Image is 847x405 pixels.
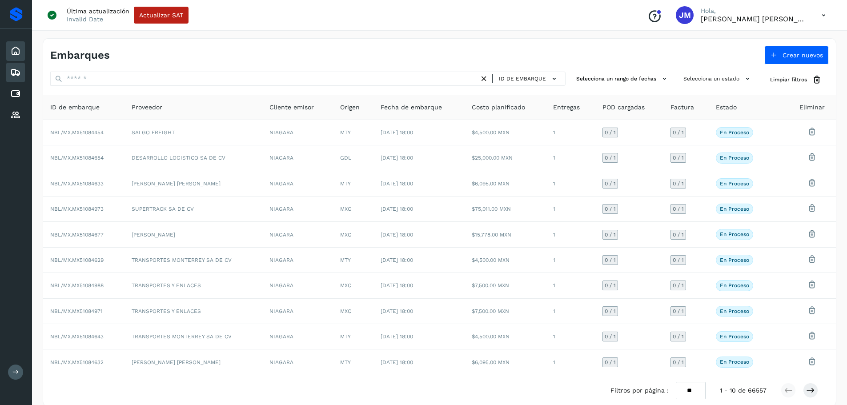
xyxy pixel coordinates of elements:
[134,7,189,24] button: Actualizar SAT
[381,359,413,365] span: [DATE] 18:00
[720,180,749,187] p: En proceso
[124,222,262,247] td: [PERSON_NAME]
[262,299,333,324] td: NIAGARA
[262,196,333,222] td: NIAGARA
[124,273,262,298] td: TRANSPORTES Y ENLACES
[546,120,595,145] td: 1
[783,52,823,58] span: Crear nuevos
[67,7,129,15] p: Última actualización
[605,232,616,237] span: 0 / 1
[124,145,262,171] td: DESARROLLO LOGISTICO SA DE CV
[50,129,104,136] span: NBL/MX.MX51084454
[465,273,546,298] td: $7,500.00 MXN
[262,145,333,171] td: NIAGARA
[605,155,616,160] span: 0 / 1
[333,349,374,374] td: MTY
[605,257,616,263] span: 0 / 1
[333,120,374,145] td: MTY
[124,324,262,349] td: TRANSPORTES MONTERREY SA DE CV
[602,103,645,112] span: POD cargadas
[50,333,104,340] span: NBL/MX.MX51084643
[673,181,684,186] span: 0 / 1
[716,103,737,112] span: Estado
[701,7,807,15] p: Hola,
[6,84,25,104] div: Cuentas por pagar
[381,232,413,238] span: [DATE] 18:00
[720,206,749,212] p: En proceso
[546,222,595,247] td: 1
[720,282,749,289] p: En proceso
[720,308,749,314] p: En proceso
[799,103,825,112] span: Eliminar
[333,196,374,222] td: MXC
[465,171,546,196] td: $6,095.00 MXN
[465,222,546,247] td: $15,778.00 MXN
[465,299,546,324] td: $7,500.00 MXN
[605,130,616,135] span: 0 / 1
[701,15,807,23] p: Jairo Mendez Sastre
[124,120,262,145] td: SALGO FREIGHT
[381,129,413,136] span: [DATE] 18:00
[333,171,374,196] td: MTY
[720,359,749,365] p: En proceso
[262,273,333,298] td: NIAGARA
[546,273,595,298] td: 1
[333,299,374,324] td: MXC
[605,181,616,186] span: 0 / 1
[333,273,374,298] td: MXC
[381,103,442,112] span: Fecha de embarque
[50,232,104,238] span: NBL/MX.MX51084677
[546,299,595,324] td: 1
[262,171,333,196] td: NIAGARA
[124,349,262,374] td: [PERSON_NAME] [PERSON_NAME]
[381,308,413,314] span: [DATE] 18:00
[50,180,104,187] span: NBL/MX.MX51084633
[50,103,100,112] span: ID de embarque
[67,15,103,23] p: Invalid Date
[50,257,104,263] span: NBL/MX.MX51084629
[670,103,694,112] span: Factura
[132,103,162,112] span: Proveedor
[465,248,546,273] td: $4,500.00 MXN
[333,248,374,273] td: MTY
[764,46,829,64] button: Crear nuevos
[499,75,546,83] span: ID de embarque
[50,308,103,314] span: NBL/MX.MX51084971
[720,129,749,136] p: En proceso
[50,155,104,161] span: NBL/MX.MX51084654
[546,324,595,349] td: 1
[720,257,749,263] p: En proceso
[673,309,684,314] span: 0 / 1
[673,155,684,160] span: 0 / 1
[333,222,374,247] td: MXC
[124,171,262,196] td: [PERSON_NAME] [PERSON_NAME]
[381,180,413,187] span: [DATE] 18:00
[610,386,669,395] span: Filtros por página :
[673,232,684,237] span: 0 / 1
[50,49,110,62] h4: Embarques
[262,120,333,145] td: NIAGARA
[381,333,413,340] span: [DATE] 18:00
[673,334,684,339] span: 0 / 1
[546,349,595,374] td: 1
[720,231,749,237] p: En proceso
[50,282,104,289] span: NBL/MX.MX51084988
[340,103,360,112] span: Origen
[124,248,262,273] td: TRANSPORTES MONTERREY SA DE CV
[381,155,413,161] span: [DATE] 18:00
[546,248,595,273] td: 1
[673,360,684,365] span: 0 / 1
[381,257,413,263] span: [DATE] 18:00
[333,145,374,171] td: GDL
[381,206,413,212] span: [DATE] 18:00
[605,206,616,212] span: 0 / 1
[720,333,749,340] p: En proceso
[472,103,525,112] span: Costo planificado
[673,206,684,212] span: 0 / 1
[465,120,546,145] td: $4,500.00 MXN
[50,359,104,365] span: NBL/MX.MX51084632
[605,283,616,288] span: 0 / 1
[124,299,262,324] td: TRANSPORTES Y ENLACES
[680,72,756,86] button: Selecciona un estado
[465,324,546,349] td: $4,500.00 MXN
